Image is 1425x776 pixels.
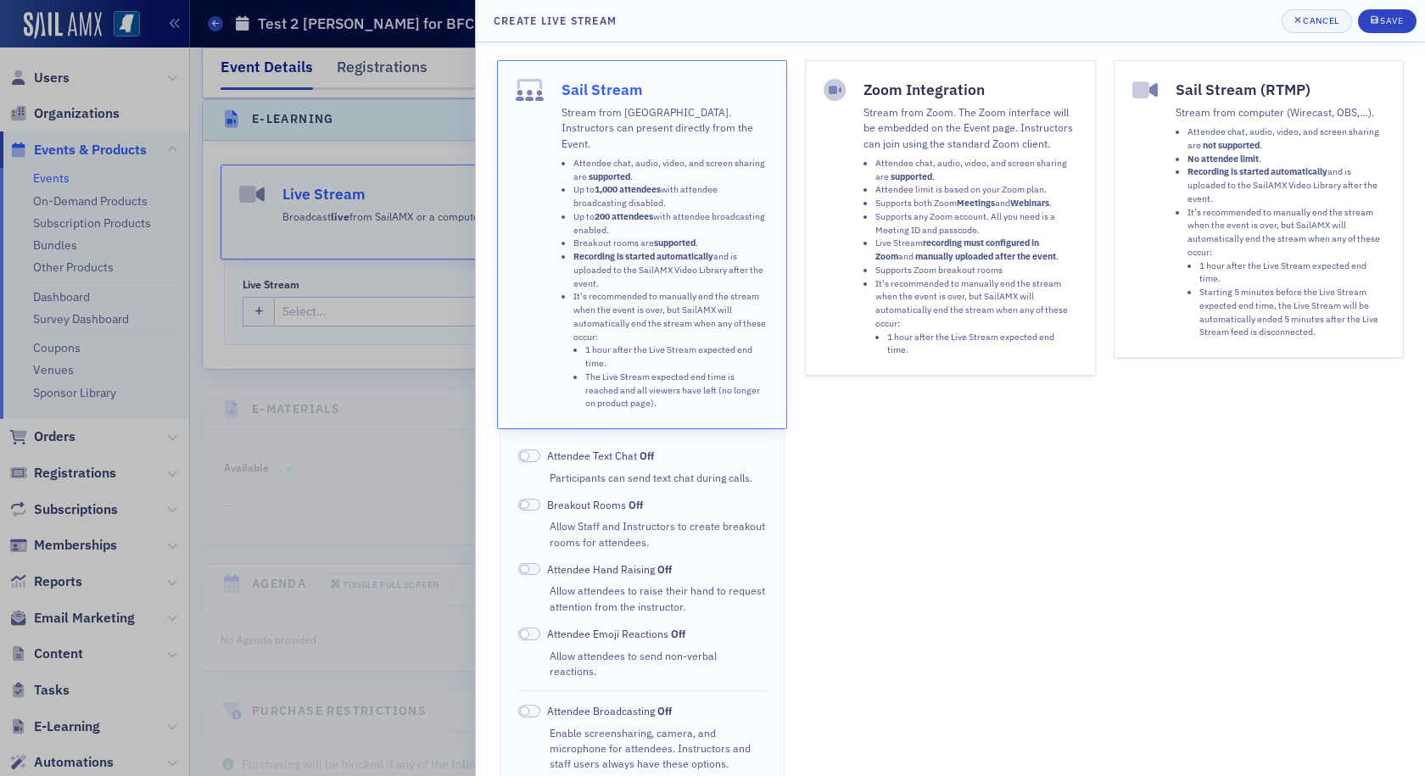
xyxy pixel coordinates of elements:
div: Allow attendees to send non-verbal reactions. [550,648,766,679]
button: Cancel [1282,9,1352,33]
p: Stream from Zoom. The Zoom interface will be embedded on the Event page. Instructors can join usi... [863,104,1077,151]
span: Attendee Emoji Reactions [547,626,685,641]
span: Off [657,562,672,576]
li: 1 hour after the Live Stream expected end time. [585,343,769,371]
span: Off [629,498,643,511]
li: 1 hour after the Live Stream expected end time. [887,331,1077,358]
h4: Sail Stream (RTMP) [1176,79,1386,101]
span: Off [518,499,540,511]
span: Off [671,627,685,640]
strong: recording must configured in Zoom [875,237,1039,262]
span: Off [518,628,540,640]
strong: 200 attendees [595,210,653,222]
strong: Meetings [957,197,995,209]
li: Attendee chat, audio, video, and screen sharing are . [1187,126,1386,153]
div: Cancel [1303,16,1338,25]
li: Supports Zoom breakout rooms [875,264,1077,277]
li: Supports both Zoom and . [875,197,1077,210]
div: Participants can send text chat during calls. [550,470,766,485]
strong: manually uploaded after the event [915,250,1056,262]
li: 1 hour after the Live Stream expected end time. [1199,260,1386,287]
li: Attendee limit is based on your Zoom plan. [875,183,1077,197]
li: . [1187,153,1386,166]
div: Allow Staff and Instructors to create breakout rooms for attendees. [550,518,766,550]
span: Breakout Rooms [547,497,643,512]
strong: Recording is started automatically [573,250,713,262]
li: It's recommended to manually end the stream when the event is over, but SailAMX will automaticall... [1187,206,1386,340]
li: Attendee chat, audio, video, and screen sharing are . [875,157,1077,184]
span: Attendee Broadcasting [547,703,672,718]
strong: Recording is started automatically [1187,165,1327,177]
li: and is uploaded to the SailAMX Video Library after the event. [573,250,769,290]
h4: Create Live Stream [494,13,617,28]
button: Save [1358,9,1417,33]
p: Stream from computer (Wirecast, OBS,…). [1176,104,1386,120]
p: Stream from [GEOGRAPHIC_DATA]. Instructors can present directly from the Event. [562,104,769,151]
strong: supported [654,237,696,248]
li: Up to with attendee broadcasting enabled. [573,210,769,237]
li: Attendee chat, audio, video, and screen sharing are . [573,157,769,184]
li: and is uploaded to the SailAMX Video Library after the event. [1187,165,1386,205]
span: Off [518,705,540,717]
h4: Zoom Integration [863,79,1077,101]
span: Off [640,449,654,462]
strong: supported [891,170,932,182]
li: Supports any Zoom account. All you need is a Meeting ID and passcode. [875,210,1077,237]
li: Live Stream and . [875,237,1077,264]
span: Attendee Text Chat [547,448,654,463]
h4: Sail Stream [562,79,769,101]
li: Breakout rooms are . [573,237,769,250]
li: Up to with attendee broadcasting disabled. [573,183,769,210]
span: Off [518,449,540,462]
li: It's recommended to manually end the stream when the event is over, but SailAMX will automaticall... [875,277,1077,358]
strong: 1,000 attendees [595,183,661,195]
span: Attendee Hand Raising [547,561,672,577]
button: Zoom IntegrationStream from Zoom. The Zoom interface will be embedded on the Event page. Instruct... [805,60,1096,376]
div: Enable screensharing, camera, and microphone for attendees. Instructors and staff users always ha... [550,725,766,772]
strong: Webinars [1010,197,1049,209]
span: Off [518,563,540,576]
div: Allow attendees to raise their hand to request attention from the instructor. [550,583,766,614]
div: Save [1380,16,1403,25]
strong: No attendee limit [1187,153,1259,165]
button: Sail Stream (RTMP)Stream from computer (Wirecast, OBS,…).Attendee chat, audio, video, and screen ... [1114,60,1405,358]
strong: not supported [1203,139,1260,151]
strong: supported [589,170,630,182]
li: It's recommended to manually end the stream when the event is over, but SailAMX will automaticall... [573,290,769,410]
li: The Live Stream expected end time is reached and all viewers have left (no longer on product page). [585,371,769,410]
button: Sail StreamStream from [GEOGRAPHIC_DATA]. Instructors can present directly from the Event.Attende... [497,60,788,429]
span: Off [657,704,672,717]
li: Starting 5 minutes before the Live Stream expected end time, the Live Stream will be automaticall... [1199,286,1386,339]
